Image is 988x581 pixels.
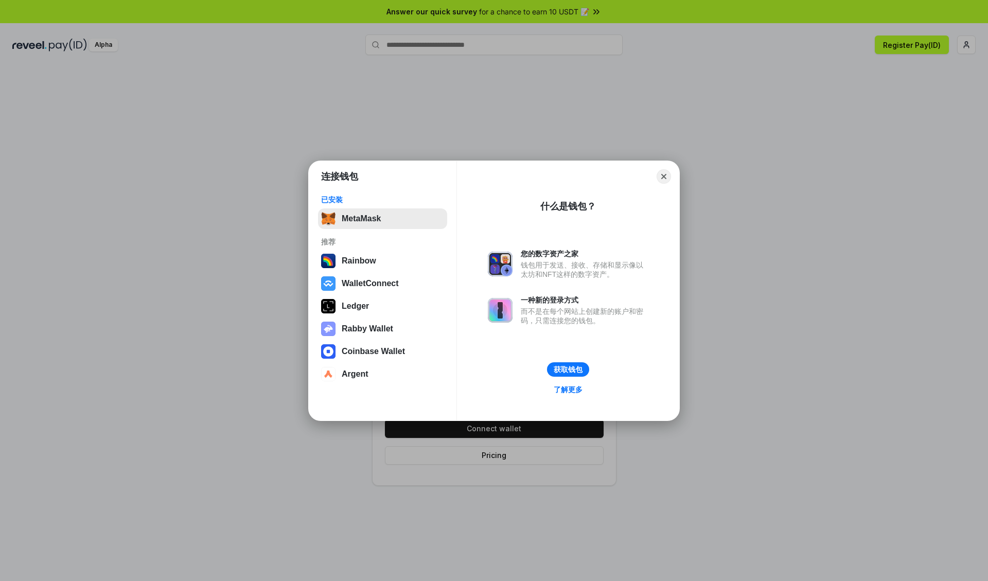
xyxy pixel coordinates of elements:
[342,279,399,288] div: WalletConnect
[488,298,513,323] img: svg+xml,%3Csvg%20xmlns%3D%22http%3A%2F%2Fwww.w3.org%2F2000%2Fsvg%22%20fill%3D%22none%22%20viewBox...
[342,369,368,379] div: Argent
[318,364,447,384] button: Argent
[342,256,376,266] div: Rainbow
[321,344,336,359] img: svg+xml,%3Csvg%20width%3D%2228%22%20height%3D%2228%22%20viewBox%3D%220%200%2028%2028%22%20fill%3D...
[521,260,648,279] div: 钱包用于发送、接收、存储和显示像以太坊和NFT这样的数字资产。
[488,252,513,276] img: svg+xml,%3Csvg%20xmlns%3D%22http%3A%2F%2Fwww.w3.org%2F2000%2Fsvg%22%20fill%3D%22none%22%20viewBox...
[548,383,589,396] a: 了解更多
[342,324,393,333] div: Rabby Wallet
[521,249,648,258] div: 您的数字资产之家
[318,251,447,271] button: Rainbow
[342,214,381,223] div: MetaMask
[321,367,336,381] img: svg+xml,%3Csvg%20width%3D%2228%22%20height%3D%2228%22%20viewBox%3D%220%200%2028%2028%22%20fill%3D...
[321,254,336,268] img: svg+xml,%3Csvg%20width%3D%22120%22%20height%3D%22120%22%20viewBox%3D%220%200%20120%20120%22%20fil...
[321,195,444,204] div: 已安装
[657,169,671,184] button: Close
[547,362,589,377] button: 获取钱包
[521,295,648,305] div: 一种新的登录方式
[321,322,336,336] img: svg+xml,%3Csvg%20xmlns%3D%22http%3A%2F%2Fwww.w3.org%2F2000%2Fsvg%22%20fill%3D%22none%22%20viewBox...
[554,385,583,394] div: 了解更多
[521,307,648,325] div: 而不是在每个网站上创建新的账户和密码，只需连接您的钱包。
[342,302,369,311] div: Ledger
[318,341,447,362] button: Coinbase Wallet
[321,212,336,226] img: svg+xml,%3Csvg%20fill%3D%22none%22%20height%3D%2233%22%20viewBox%3D%220%200%2035%2033%22%20width%...
[321,237,444,247] div: 推荐
[321,276,336,291] img: svg+xml,%3Csvg%20width%3D%2228%22%20height%3D%2228%22%20viewBox%3D%220%200%2028%2028%22%20fill%3D...
[342,347,405,356] div: Coinbase Wallet
[554,365,583,374] div: 获取钱包
[318,208,447,229] button: MetaMask
[540,200,596,213] div: 什么是钱包？
[321,299,336,313] img: svg+xml,%3Csvg%20xmlns%3D%22http%3A%2F%2Fwww.w3.org%2F2000%2Fsvg%22%20width%3D%2228%22%20height%3...
[321,170,358,183] h1: 连接钱包
[318,319,447,339] button: Rabby Wallet
[318,296,447,316] button: Ledger
[318,273,447,294] button: WalletConnect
